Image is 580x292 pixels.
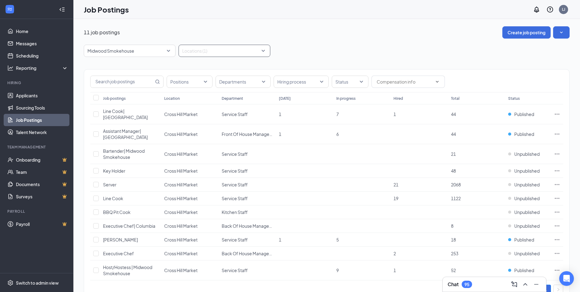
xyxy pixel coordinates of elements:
span: Unpublished [514,195,540,201]
a: OnboardingCrown [16,154,68,166]
span: 253 [451,251,458,256]
svg: QuestionInfo [546,6,554,13]
svg: WorkstreamLogo [7,6,13,12]
a: Applicants [16,89,68,102]
td: Front Of House Management [219,124,276,144]
span: Bartender| Midwood Smokehouse [103,148,145,160]
a: DocumentsCrown [16,178,68,190]
a: Scheduling [16,50,68,62]
span: Key Holder [103,168,125,174]
td: Cross Hill Market [161,205,219,219]
td: Service Staff [219,178,276,192]
button: SmallChevronDown [553,26,570,39]
span: Kitchen Staff [222,209,248,215]
span: 2068 [451,182,461,187]
svg: Notifications [533,6,540,13]
a: Messages [16,37,68,50]
span: Unpublished [514,168,540,174]
span: 44 [451,111,456,117]
a: Sourcing Tools [16,102,68,114]
td: Cross Hill Market [161,178,219,192]
td: Cross Hill Market [161,164,219,178]
button: ComposeMessage [509,279,519,289]
span: Executive Chef| Columbia [103,223,155,229]
td: Cross Hill Market [161,247,219,260]
svg: Ellipses [554,223,560,229]
td: Cross Hill Market [161,233,219,247]
span: Cross Hill Market [164,251,198,256]
span: Cross Hill Market [164,223,198,229]
span: Executive Chef [103,251,134,256]
span: Assistant Manager| [GEOGRAPHIC_DATA] [103,128,148,140]
span: 9 [336,268,339,273]
input: Compensation info [377,78,432,85]
span: 1 [393,268,396,273]
span: Service Staff [222,196,248,201]
span: 5 [336,237,339,242]
th: In progress [333,92,391,104]
button: ChevronUp [520,279,530,289]
td: Back Of House Management [219,247,276,260]
th: Total [448,92,505,104]
td: Cross Hill Market [161,192,219,205]
span: BBQ Pit Cook [103,209,131,215]
span: Service Staff [222,168,248,174]
span: Published [514,131,534,137]
td: Service Staff [219,233,276,247]
a: TeamCrown [16,166,68,178]
span: 44 [451,131,456,137]
span: Server [103,182,116,187]
a: SurveysCrown [16,190,68,203]
td: Cross Hill Market [161,219,219,233]
span: 19 [393,196,398,201]
button: Create job posting [502,26,551,39]
td: Back Of House Management [219,219,276,233]
span: Service Staff [222,237,248,242]
span: Unpublished [514,182,540,188]
span: Service Staff [222,151,248,157]
span: 1 [393,111,396,117]
svg: ComposeMessage [511,281,518,288]
th: [DATE] [276,92,333,104]
span: 52 [451,268,456,273]
td: Cross Hill Market [161,104,219,124]
span: Cross Hill Market [164,209,198,215]
input: Search job postings [91,76,154,88]
td: Cross Hill Market [161,124,219,144]
span: 1 [279,131,281,137]
svg: Analysis [7,65,13,71]
span: Cross Hill Market [164,168,198,174]
span: Unpublished [514,151,540,157]
div: Team Management [7,144,67,150]
span: Cross Hill Market [164,131,198,137]
span: Service Staff [222,268,248,273]
span: Cross Hill Market [164,111,198,117]
div: Department [222,96,243,101]
div: Reporting [16,65,68,71]
span: Cross Hill Market [164,196,198,201]
td: Service Staff [219,164,276,178]
span: 21 [393,182,398,187]
span: right [556,288,560,291]
td: Service Staff [219,260,276,280]
td: Cross Hill Market [161,260,219,280]
span: Back Of House Management [222,251,280,256]
div: LJ [562,7,565,12]
a: Talent Network [16,126,68,138]
div: Location [164,96,180,101]
svg: Collapse [59,6,65,13]
button: Minimize [531,279,541,289]
svg: Ellipses [554,237,560,243]
span: 18 [451,237,456,242]
span: Cross Hill Market [164,182,198,187]
a: PayrollCrown [16,218,68,230]
a: Job Postings [16,114,68,126]
svg: Settings [7,280,13,286]
span: 21 [451,151,456,157]
p: Midwood Smokehouse [87,48,134,54]
span: Published [514,111,534,117]
span: [PERSON_NAME] [103,237,138,242]
span: 7 [336,111,339,117]
svg: Ellipses [554,195,560,201]
div: Open Intercom Messenger [559,271,574,286]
